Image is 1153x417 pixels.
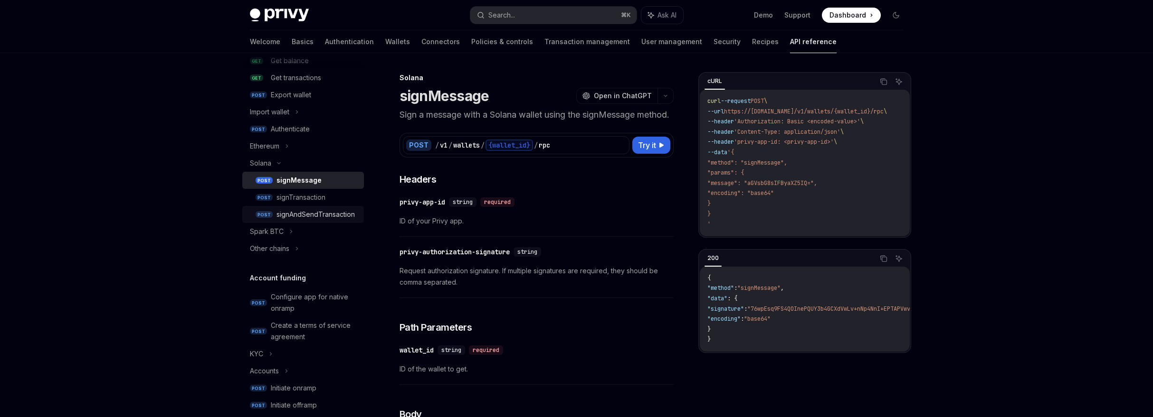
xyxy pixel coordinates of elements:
[734,118,860,125] span: 'Authorization: Basic <encoded-value>'
[877,75,890,88] button: Copy the contents from the code block
[271,320,358,343] div: Create a terms of service agreement
[741,315,744,323] span: :
[480,197,515,207] div: required
[242,189,364,206] a: POSTsignTransaction
[707,325,711,333] span: }
[250,140,279,152] div: Ethereum
[707,128,734,136] span: --header
[544,30,630,53] a: Transaction management
[400,247,510,257] div: privy-authorization-signature
[707,200,711,207] span: }
[271,72,321,83] div: Get transactions
[250,74,263,82] span: GET
[734,284,737,292] span: :
[242,172,364,189] a: POSTsignMessage
[707,335,711,343] span: }
[250,328,267,335] span: POST
[707,148,727,156] span: --data
[707,169,744,176] span: "params": {
[250,92,267,99] span: POST
[271,291,358,314] div: Configure app for native onramp
[250,243,289,254] div: Other chains
[707,118,734,125] span: --header
[400,345,434,355] div: wallet_id
[400,265,674,288] span: Request authorization signature. If multiple signatures are required, they should be comma separa...
[276,175,322,186] div: signMessage
[754,10,773,20] a: Demo
[400,87,489,104] h1: signMessage
[400,215,674,227] span: ID of your Privy app.
[406,139,431,151] div: POST
[250,272,306,284] h5: Account funding
[840,128,844,136] span: \
[893,75,905,88] button: Ask AI
[250,158,271,169] div: Solana
[256,194,273,201] span: POST
[400,197,445,207] div: privy-app-id
[764,97,767,105] span: \
[271,382,316,394] div: Initiate onramp
[707,159,787,167] span: "method": "signMessage",
[242,86,364,103] a: POSTExport wallet
[707,315,741,323] span: "encoding"
[621,11,631,19] span: ⌘ K
[250,126,267,133] span: POST
[242,206,364,223] a: POSTsignAndSendTransaction
[822,8,881,23] a: Dashboard
[517,248,537,256] span: string
[707,138,734,146] span: --header
[707,220,711,228] span: '
[727,148,734,156] span: '{
[242,380,364,397] a: POSTInitiate onramp
[860,118,864,125] span: \
[888,8,904,23] button: Toggle dark mode
[834,138,837,146] span: \
[250,30,280,53] a: Welcome
[576,88,657,104] button: Open in ChatGPT
[471,30,533,53] a: Policies & controls
[250,106,289,118] div: Import wallet
[453,198,473,206] span: string
[751,97,764,105] span: POST
[893,252,905,265] button: Ask AI
[657,10,677,20] span: Ask AI
[400,108,674,121] p: Sign a message with a Solana wallet using the signMessage method.
[641,30,702,53] a: User management
[250,402,267,409] span: POST
[781,284,784,292] span: ,
[400,363,674,375] span: ID of the wallet to get.
[400,321,472,334] span: Path Parameters
[256,211,273,218] span: POST
[705,252,722,264] div: 200
[276,192,325,203] div: signTransaction
[721,97,751,105] span: --request
[385,30,410,53] a: Wallets
[242,120,364,138] a: POSTAuthenticate
[594,91,652,101] span: Open in ChatGPT
[470,7,637,24] button: Search...⌘K
[632,137,670,154] button: Try it
[744,315,771,323] span: "base64"
[790,30,837,53] a: API reference
[242,288,364,317] a: POSTConfigure app for native onramp
[724,108,884,115] span: https://[DOMAIN_NAME]/v1/wallets/{wallet_id}/rpc
[271,123,310,135] div: Authenticate
[534,140,538,150] div: /
[488,9,515,21] div: Search...
[481,140,485,150] div: /
[256,177,273,184] span: POST
[250,365,279,377] div: Accounts
[784,10,810,20] a: Support
[737,284,781,292] span: "signMessage"
[271,399,317,411] div: Initiate offramp
[242,69,364,86] a: GETGet transactions
[747,305,1047,313] span: "76wpEsq9FS4QOInePQUY3b4GCXdVwLv+nNp4NnI+EPTAPVwvXCjzjUW/gD6Vuh4KaD+7p2X4MaTu6xYu0rMTAA=="
[242,397,364,414] a: POSTInitiate offramp
[400,73,674,83] div: Solana
[744,305,747,313] span: :
[884,108,887,115] span: \
[435,140,439,150] div: /
[707,97,721,105] span: curl
[250,9,309,22] img: dark logo
[441,346,461,354] span: string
